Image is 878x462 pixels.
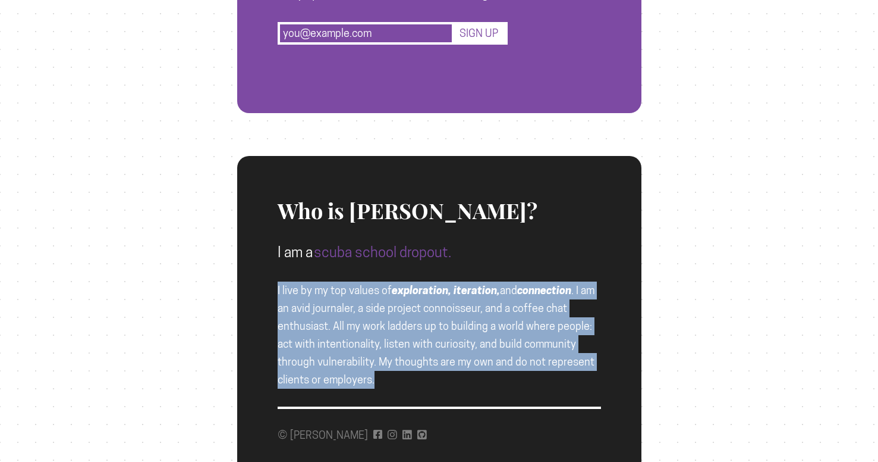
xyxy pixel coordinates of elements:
[454,22,508,45] button: SIGN UP
[278,22,454,45] input: you@example.com
[392,284,500,296] b: exploration, iteration,
[314,244,451,261] span: scuba school dropout.
[278,426,368,444] p: © [PERSON_NAME]
[278,156,601,223] h1: Who is [PERSON_NAME]?
[278,284,594,386] span: I live by my top values of and . I am an avid journaler, a side project connoisseur, and a coffee...
[517,284,571,296] b: connection
[278,241,601,264] p: I am a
